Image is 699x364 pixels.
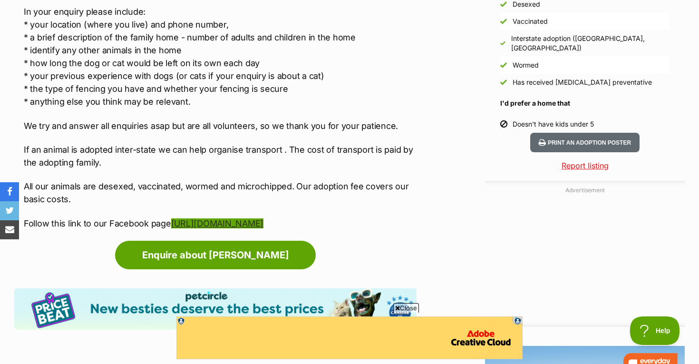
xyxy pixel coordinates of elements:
[24,180,417,206] p: All our animals are desexed, vaccinated, wormed and microchipped. Our adoption fee covers our bas...
[500,1,507,8] img: Yes
[513,119,594,129] div: Doesn't have kids under 5
[500,62,507,69] img: Yes
[630,316,680,345] iframe: Help Scout Beacon - Open
[485,160,685,171] a: Report listing
[24,119,417,132] p: We try and answer all enquiries asap but are all volunteers, so we thank you for your patience.
[24,217,417,230] p: Follow this link to our Facebook page
[530,133,640,152] button: Print an adoption poster
[115,241,316,269] a: Enquire about [PERSON_NAME]
[14,288,417,330] img: Pet Circle promo banner
[500,18,507,25] img: Yes
[485,181,685,327] div: Advertisement
[24,143,417,169] p: If an animal is adopted inter-state we can help organise transport . The cost of transport is pai...
[513,78,652,87] div: Has received [MEDICAL_DATA] preventative
[393,303,419,313] span: Close
[500,79,507,86] img: Yes
[514,198,656,317] iframe: Advertisement
[513,17,548,26] div: Vaccinated
[500,98,670,108] h4: I'd prefer a home that
[176,316,523,359] iframe: Advertisement
[511,34,670,53] div: Interstate adoption ([GEOGRAPHIC_DATA], [GEOGRAPHIC_DATA])
[171,218,263,228] a: [URL][DOMAIN_NAME]
[513,60,539,70] div: Wormed
[500,41,505,46] img: Yes
[24,5,417,108] p: In your enquiry please include: * your location (where you live) and phone number, * a brief desc...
